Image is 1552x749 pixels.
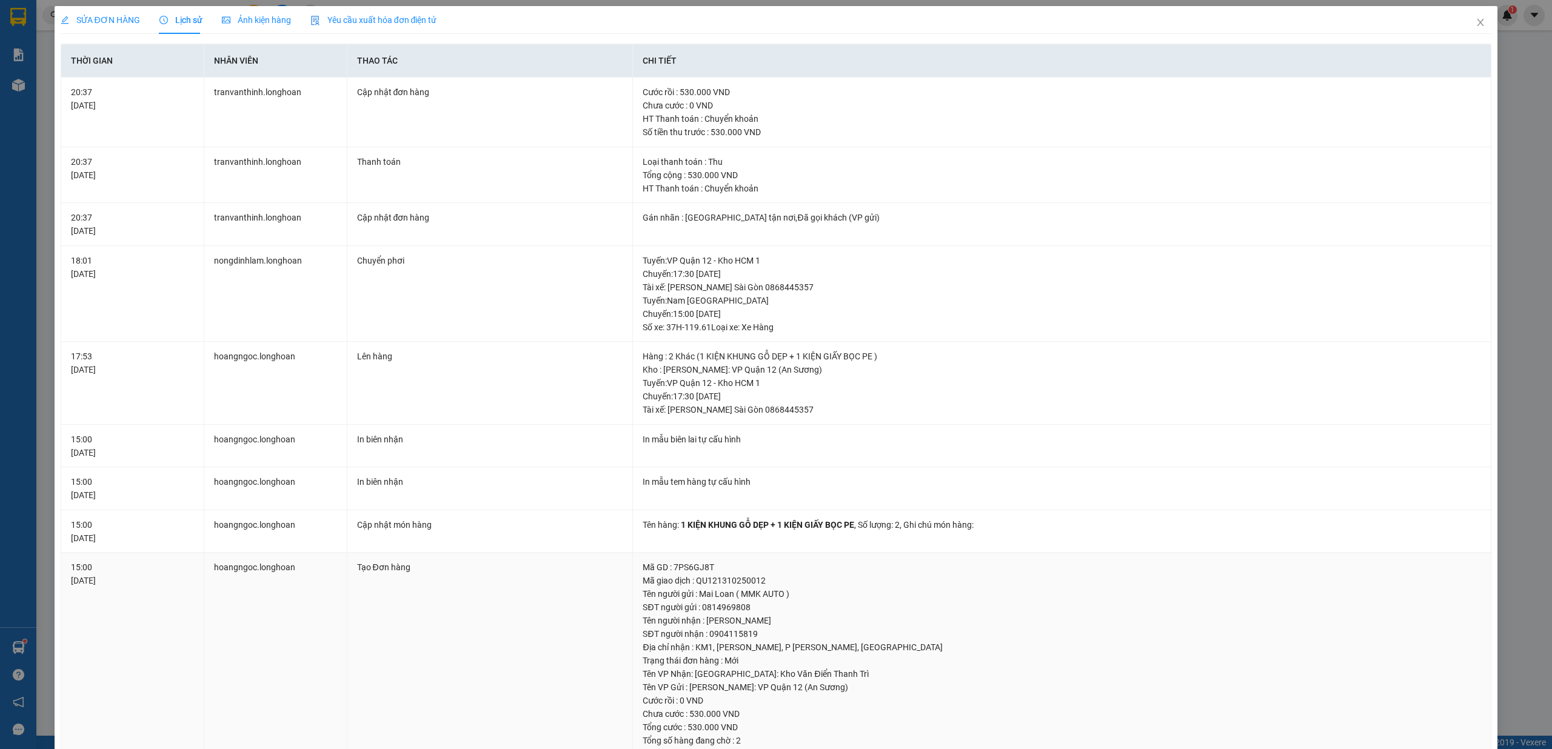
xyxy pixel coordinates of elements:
[33,41,64,52] strong: CSKH:
[681,520,854,530] span: 1 KIỆN KHUNG GỖ DẸP + 1 KIỆN GIẤY BỌC PE
[204,425,347,468] td: hoangngoc.longhoan
[204,342,347,425] td: hoangngoc.longhoan
[633,44,1491,78] th: Chi tiết
[357,85,623,99] div: Cập nhật đơn hàng
[643,734,1481,747] div: Tổng số hàng đang chờ : 2
[643,168,1481,182] div: Tổng cộng : 530.000 VND
[71,155,194,182] div: 20:37 [DATE]
[357,155,623,168] div: Thanh toán
[81,24,249,37] span: Ngày in phiếu: 20:35 ngày
[643,182,1481,195] div: HT Thanh toán : Chuyển khoản
[71,211,194,238] div: 20:37 [DATE]
[159,15,202,25] span: Lịch sử
[310,16,320,25] img: icon
[643,681,1481,694] div: Tên VP Gửi : [PERSON_NAME]: VP Quận 12 (An Sương)
[347,44,634,78] th: Thao tác
[357,475,623,488] div: In biên nhận
[71,518,194,545] div: 15:00 [DATE]
[222,16,230,24] span: picture
[643,211,1481,224] div: Gán nhãn : [GEOGRAPHIC_DATA] tận nơi,Đã gọi khách (VP gửi)
[1463,6,1497,40] button: Close
[71,350,194,376] div: 17:53 [DATE]
[643,587,1481,601] div: Tên người gửi : Mai Loan ( MMK AUTO )
[643,627,1481,641] div: SĐT người nhận : 0904115819
[643,376,1481,416] div: Tuyến : VP Quận 12 - Kho HCM 1 Chuyến: 17:30 [DATE] Tài xế: [PERSON_NAME] Sài Gòn 0868445357
[357,350,623,363] div: Lên hàng
[357,254,623,267] div: Chuyển phơi
[643,99,1481,112] div: Chưa cước : 0 VND
[895,520,900,530] span: 2
[643,125,1481,139] div: Số tiền thu trước : 530.000 VND
[643,654,1481,667] div: Trạng thái đơn hàng : Mới
[643,85,1481,99] div: Cước rồi : 530.000 VND
[643,694,1481,707] div: Cước rồi : 0 VND
[204,246,347,342] td: nongdinhlam.longhoan
[643,641,1481,654] div: Địa chỉ nhận : KM1, [PERSON_NAME], P [PERSON_NAME], [GEOGRAPHIC_DATA]
[643,112,1481,125] div: HT Thanh toán : Chuyển khoản
[1476,18,1485,27] span: close
[204,203,347,246] td: tranvanthinh.longhoan
[643,667,1481,681] div: Tên VP Nhận: [GEOGRAPHIC_DATA]: Kho Văn Điển Thanh Trì
[204,510,347,553] td: hoangngoc.longhoan
[357,518,623,531] div: Cập nhật món hàng
[71,433,194,459] div: 15:00 [DATE]
[61,16,69,24] span: edit
[159,16,168,24] span: clock-circle
[357,561,623,574] div: Tạo Đơn hàng
[643,294,1481,334] div: Tuyến : Nam [GEOGRAPHIC_DATA] Chuyến: 15:00 [DATE] Số xe: 37H-119.61 Loại xe: Xe Hàng
[204,78,347,147] td: tranvanthinh.longhoan
[71,85,194,112] div: 20:37 [DATE]
[222,15,291,25] span: Ảnh kiện hàng
[5,41,92,62] span: [PHONE_NUMBER]
[310,15,437,25] span: Yêu cầu xuất hóa đơn điện tử
[96,41,242,63] span: CÔNG TY TNHH CHUYỂN PHÁT NHANH BẢO AN
[643,475,1481,488] div: In mẫu tem hàng tự cấu hình
[643,433,1481,446] div: In mẫu biên lai tự cấu hình
[643,518,1481,531] div: Tên hàng: , Số lượng: , Ghi chú món hàng:
[643,561,1481,574] div: Mã GD : 7PS6GJ8T
[61,15,140,25] span: SỬA ĐƠN HÀNG
[71,561,194,587] div: 15:00 [DATE]
[357,433,623,446] div: In biên nhận
[85,5,245,22] strong: PHIẾU DÁN LÊN HÀNG
[643,350,1481,363] div: Hàng : 2 Khác (1 KIỆN KHUNG GỖ DẸP + 1 KIỆN GIẤY BỌC PE )
[643,574,1481,587] div: Mã giao dịch : QU121310250012
[71,475,194,502] div: 15:00 [DATE]
[5,73,184,90] span: Mã đơn: QU121410250016
[204,44,347,78] th: Nhân viên
[61,44,204,78] th: Thời gian
[643,363,1481,376] div: Kho : [PERSON_NAME]: VP Quận 12 (An Sương)
[204,147,347,204] td: tranvanthinh.longhoan
[643,601,1481,614] div: SĐT người gửi : 0814969808
[357,211,623,224] div: Cập nhật đơn hàng
[71,254,194,281] div: 18:01 [DATE]
[643,254,1481,294] div: Tuyến : VP Quận 12 - Kho HCM 1 Chuyến: 17:30 [DATE] Tài xế: [PERSON_NAME] Sài Gòn 0868445357
[643,614,1481,627] div: Tên người nhận : [PERSON_NAME]
[643,707,1481,721] div: Chưa cước : 530.000 VND
[643,155,1481,168] div: Loại thanh toán : Thu
[643,721,1481,734] div: Tổng cước : 530.000 VND
[204,467,347,510] td: hoangngoc.longhoan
